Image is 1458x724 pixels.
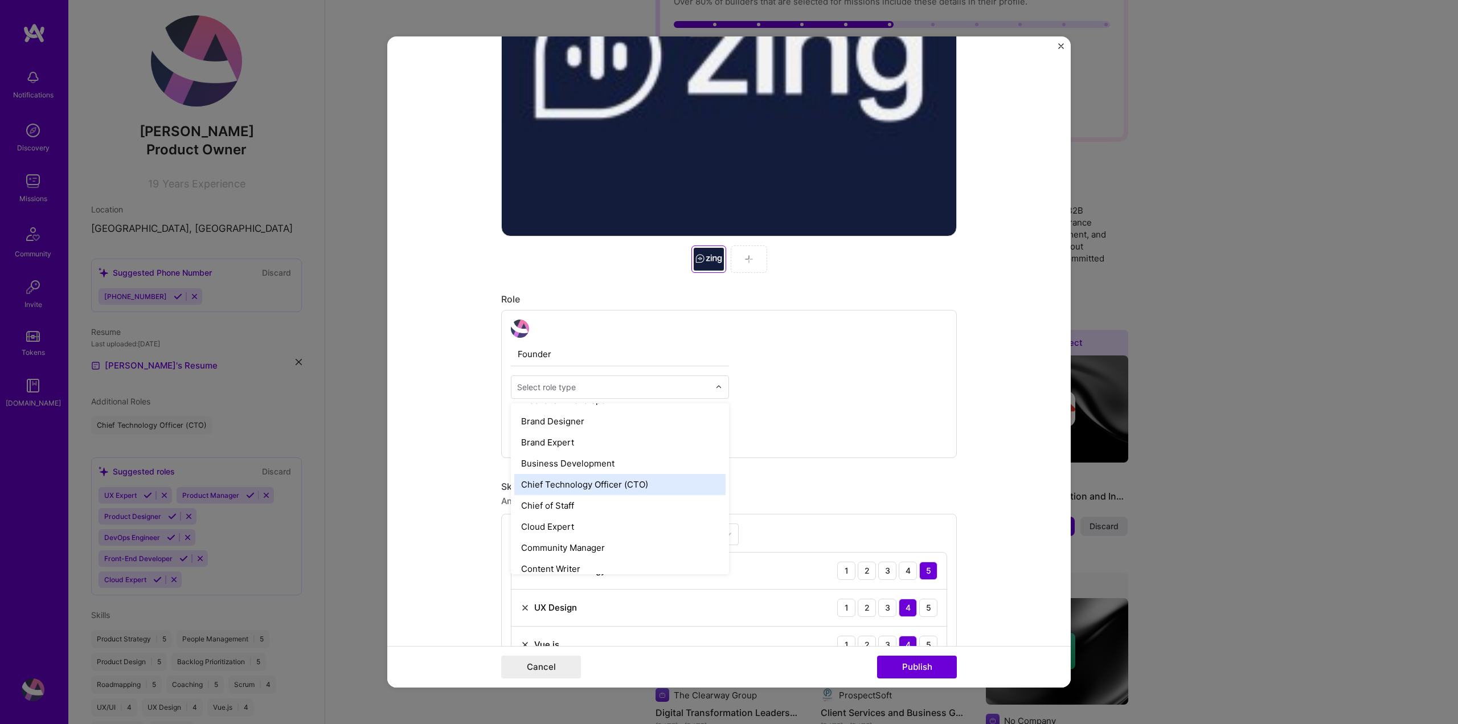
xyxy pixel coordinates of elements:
[511,342,729,366] input: Role Name
[744,255,753,264] img: Add
[514,537,726,558] div: Community Manager
[521,603,530,612] img: Remove
[919,636,937,654] div: 5
[715,383,722,390] img: drop icon
[514,516,726,537] div: Cloud Expert
[514,432,726,453] div: Brand Expert
[899,599,917,617] div: 4
[837,599,855,617] div: 1
[514,453,726,474] div: Business Development
[501,656,581,678] button: Cancel
[858,562,876,580] div: 2
[837,636,855,654] div: 1
[501,481,957,493] div: Skills used — Add up to 12 skills
[534,565,606,576] div: Product Strategy
[517,381,576,393] div: Select role type
[878,599,896,617] div: 3
[534,602,577,613] div: UX Design
[878,636,896,654] div: 3
[511,320,529,338] img: avatar_management.jpg
[878,562,896,580] div: 3
[501,293,957,305] div: Role
[837,562,855,580] div: 1
[514,474,726,495] div: Chief Technology Officer (CTO)
[501,495,957,507] div: Any new skills will be added to your profile.
[858,636,876,654] div: 2
[514,495,726,516] div: Chief of Staff
[534,639,559,651] div: Vue.js
[877,656,957,678] button: Publish
[919,599,937,617] div: 5
[521,566,530,575] img: Remove
[899,636,917,654] div: 4
[1058,43,1064,55] button: Close
[514,558,726,579] div: Content Writer
[858,599,876,617] div: 2
[919,562,937,580] div: 5
[514,411,726,432] div: Brand Designer
[521,640,530,649] img: Remove
[899,562,917,580] div: 4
